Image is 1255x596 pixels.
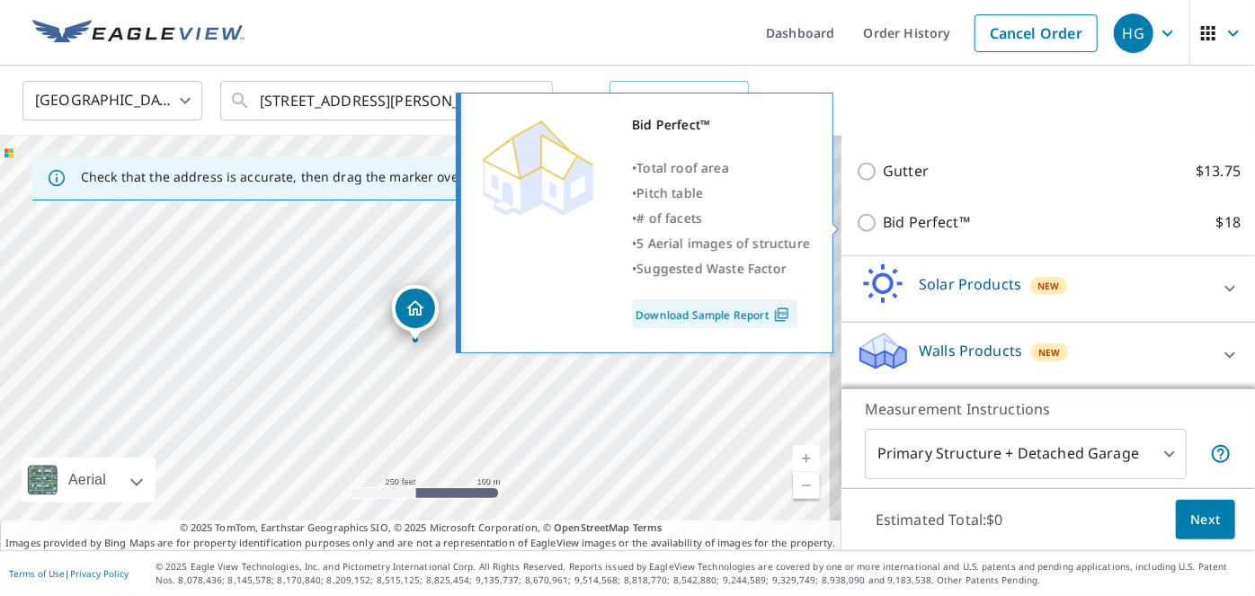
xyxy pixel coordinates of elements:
div: Bid Perfect™ [632,112,810,138]
div: HG [1114,13,1153,53]
button: Next [1176,500,1235,540]
a: Terms of Use [9,567,65,580]
div: • [632,181,810,206]
p: Estimated Total: $0 [861,500,1018,539]
img: EV Logo [32,20,245,47]
div: • [632,206,810,231]
span: Pitch table [636,184,703,201]
p: Solar Products [919,273,1021,295]
div: Dropped pin, building 1, Residential property, 4025 Bonita Ave Miami, FL 33133 [392,285,439,341]
img: Pdf Icon [770,307,794,323]
span: New [1038,345,1061,360]
div: Primary Structure + Detached Garage [865,429,1187,479]
p: Bid Perfect™ [883,211,970,234]
p: | [9,568,129,579]
p: $13.75 [1196,160,1241,182]
div: Walls ProductsNew [856,330,1241,381]
span: Your report will include the primary structure and a detached garage if one exists. [1210,443,1232,465]
p: $18 [1216,211,1241,234]
a: OpenStreetMap [554,520,629,534]
div: Aerial [63,458,111,503]
span: Suggested Waste Factor [636,260,787,277]
input: Search by address or latitude-longitude [260,76,516,126]
span: # of facets [636,209,702,227]
p: Measurement Instructions [865,398,1232,420]
span: © 2025 TomTom, Earthstar Geographics SIO, © 2025 Microsoft Corporation, © [180,520,663,536]
div: OR [571,81,749,120]
a: Terms [633,520,663,534]
div: [GEOGRAPHIC_DATA] [22,76,202,126]
a: Download Sample Report [632,299,797,328]
div: Aerial [22,458,156,503]
p: Check that the address is accurate, then drag the marker over the correct structure. [81,169,599,185]
span: New [1037,279,1060,293]
a: Current Level 17, Zoom Out [793,472,820,499]
div: • [632,256,810,281]
span: 5 Aerial images of structure [636,235,810,252]
span: Total roof area [636,159,729,176]
p: © 2025 Eagle View Technologies, Inc. and Pictometry International Corp. All Rights Reserved. Repo... [156,560,1246,587]
img: Premium [475,112,601,220]
span: Next [1190,509,1221,531]
div: Solar ProductsNew [856,263,1241,315]
a: Cancel Order [975,14,1098,52]
p: Walls Products [919,340,1022,361]
div: • [632,231,810,256]
a: Upload Blueprint [610,81,748,120]
div: • [632,156,810,181]
a: Privacy Policy [70,567,129,580]
p: Gutter [883,160,929,182]
a: Current Level 17, Zoom In [793,445,820,472]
